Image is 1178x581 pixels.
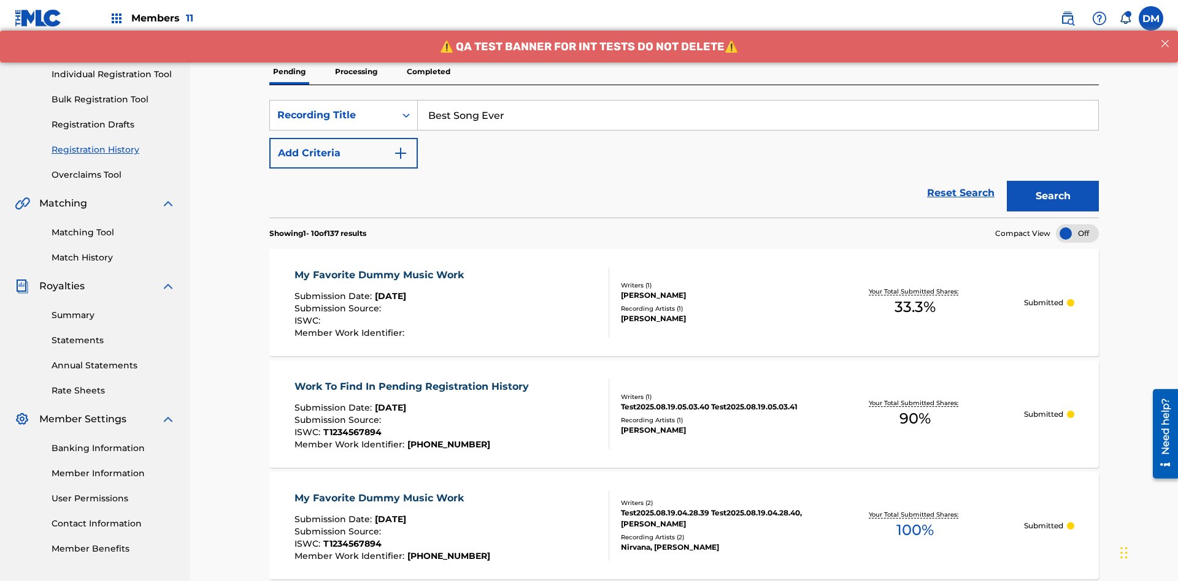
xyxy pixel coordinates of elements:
span: Submission Source : [294,303,384,314]
span: Submission Source : [294,414,384,425]
div: Writers ( 1 ) [621,392,806,401]
div: Recording Artists ( 1 ) [621,416,806,425]
iframe: Resource Center [1144,384,1178,485]
p: Your Total Submitted Shares: [869,287,961,296]
div: Recording Artists ( 2 ) [621,533,806,542]
form: Search Form [269,100,1099,218]
div: Recording Title [277,108,388,123]
span: T1234567894 [323,427,382,438]
span: [DATE] [375,514,406,525]
img: Matching [15,196,30,211]
a: Member Information [52,467,175,480]
span: Royalties [39,279,85,294]
p: Submitted [1024,520,1063,531]
a: Bulk Registration Tool [52,93,175,106]
div: Recording Artists ( 1 ) [621,304,806,313]
img: search [1060,11,1075,26]
div: Writers ( 1 ) [621,281,806,290]
div: Help [1087,6,1112,31]
div: Nirvana, [PERSON_NAME] [621,542,806,553]
div: My Favorite Dummy Music Work [294,491,490,506]
a: Annual Statements [52,359,175,372]
p: Processing [331,59,381,85]
div: [PERSON_NAME] [621,290,806,301]
span: 90 % [899,408,931,430]
span: [DATE] [375,290,406,302]
a: User Permissions [52,492,175,505]
img: MLC Logo [15,9,62,27]
span: Submission Date : [294,514,375,525]
p: Showing 1 - 10 of 137 results [269,228,366,239]
div: Test2025.08.19.04.28.39 Test2025.08.19.04.28.40, [PERSON_NAME] [621,507,806,530]
span: ISWC : [294,315,323,326]
span: ⚠️ QA TEST BANNER FOR INT TESTS DO NOT DELETE⚠️ [440,9,738,23]
p: Submitted [1024,409,1063,420]
a: Individual Registration Tool [52,68,175,81]
a: Member Benefits [52,542,175,555]
a: Contact Information [52,517,175,530]
img: Royalties [15,279,29,294]
span: 33.3 % [895,296,936,318]
button: Add Criteria [269,138,418,169]
span: Member Settings [39,412,126,427]
span: 100 % [896,519,934,541]
span: Member Work Identifier : [294,439,407,450]
a: Public Search [1055,6,1080,31]
img: help [1092,11,1107,26]
span: 11 [186,12,193,24]
img: Member Settings [15,412,29,427]
p: Submitted [1024,297,1063,308]
span: ISWC : [294,538,323,549]
span: Members [131,11,193,25]
a: Registration History [52,143,175,156]
div: [PERSON_NAME] [621,313,806,324]
div: Work To Find In Pending Registration History [294,379,535,394]
span: [PHONE_NUMBER] [407,550,490,561]
div: [PERSON_NAME] [621,425,806,436]
a: Work To Find In Pending Registration HistorySubmission Date:[DATE]Submission Source:ISWC:T1234567... [269,360,1099,468]
img: expand [161,196,175,211]
a: Rate Sheets [52,384,175,397]
img: expand [161,412,175,427]
img: Top Rightsholders [109,11,124,26]
a: Reset Search [921,180,1001,207]
span: Member Work Identifier : [294,327,407,338]
div: Drag [1120,534,1128,571]
a: My Favorite Dummy Music WorkSubmission Date:[DATE]Submission Source:ISWC:Member Work Identifier:W... [269,249,1099,356]
div: Test2025.08.19.05.03.40 Test2025.08.19.05.03.41 [621,401,806,412]
a: Overclaims Tool [52,169,175,181]
span: Submission Date : [294,290,375,302]
span: [DATE] [375,402,406,413]
div: My Favorite Dummy Music Work [294,268,470,283]
span: [PHONE_NUMBER] [407,439,490,450]
a: My Favorite Dummy Music WorkSubmission Date:[DATE]Submission Source:ISWC:T1234567894Member Work I... [269,472,1099,579]
div: Writers ( 2 ) [621,498,806,507]
a: Statements [52,334,175,347]
button: Search [1007,181,1099,211]
a: Match History [52,251,175,264]
a: Banking Information [52,442,175,455]
span: Matching [39,196,87,211]
span: Submission Date : [294,402,375,413]
img: expand [161,279,175,294]
span: Compact View [995,228,1050,239]
span: ISWC : [294,427,323,438]
div: Notifications [1119,12,1131,25]
img: 9d2ae6d4665cec9f34b9.svg [393,146,408,161]
a: Matching Tool [52,226,175,239]
span: T1234567894 [323,538,382,549]
div: User Menu [1139,6,1163,31]
a: Summary [52,309,175,322]
span: Submission Source : [294,526,384,537]
p: Pending [269,59,309,85]
p: Your Total Submitted Shares: [869,398,961,408]
a: Registration Drafts [52,118,175,131]
span: Member Work Identifier : [294,550,407,561]
p: Your Total Submitted Shares: [869,510,961,519]
p: Completed [403,59,454,85]
iframe: Chat Widget [1117,522,1178,581]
